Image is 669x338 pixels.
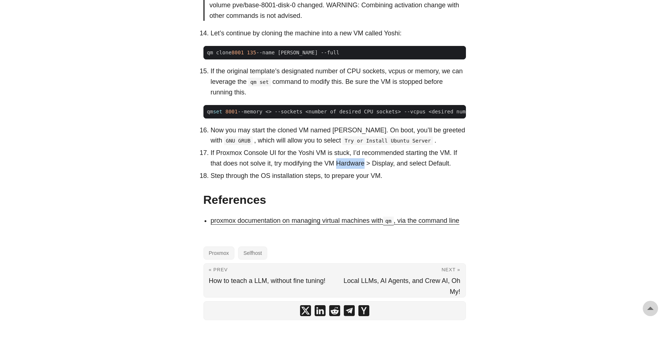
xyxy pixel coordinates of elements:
[238,246,268,260] a: Selfhost
[211,148,466,169] p: If Proxmox Console UI for the Yoshi VM is stuck, I’d recommended starting the VM. If that does no...
[211,125,466,146] p: Now you may start the cloned VM named [PERSON_NAME]. On boot, you’ll be greeted with , which will...
[203,49,343,57] span: qm clone --name [PERSON_NAME] --full
[209,277,326,284] span: How to teach a LLM, without fine tuning!
[344,305,355,316] a: share How To Create A Reusable Proxmox Template on telegram
[203,246,234,260] a: Proxmox
[211,66,466,97] li: If the original template’s designated number of CPU sockets, vcpus or memory, we can leverage the...
[343,277,460,295] span: Local LLMs, AI Agents, and Crew AI, Oh My!
[211,217,459,224] a: proxmox documentation on managing virtual machines withqm, via the command line
[247,50,256,55] span: 135
[209,267,228,272] span: « Prev
[248,78,271,86] code: qm set
[329,305,340,316] a: share How To Create A Reusable Proxmox Template on reddit
[203,108,540,116] span: qm --memory <> --sockets <number of desired CPU sockets> --vcpus <desired number of hotplugged vcps>
[213,109,222,114] span: set
[442,267,460,272] span: Next »
[358,305,369,316] a: share How To Create A Reusable Proxmox Template on ycombinator
[335,264,466,297] a: Next » Local LLMs, AI Agents, and Crew AI, Oh My!
[342,136,433,145] code: Try or Install Ubuntu Server
[224,136,253,145] code: GNU GRUB
[225,109,238,114] span: 8001
[383,217,394,225] code: qm
[300,305,311,316] a: share How To Create A Reusable Proxmox Template on x
[232,50,244,55] span: 8001
[211,28,466,39] li: Let’s continue by cloning the machine into a new VM called Yoshi:
[203,193,466,207] h2: References
[211,171,466,181] p: Step through the OS installation steps, to prepare your VM.
[643,301,658,316] a: go to top
[315,305,326,316] a: share How To Create A Reusable Proxmox Template on linkedin
[204,264,335,297] a: « Prev How to teach a LLM, without fine tuning!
